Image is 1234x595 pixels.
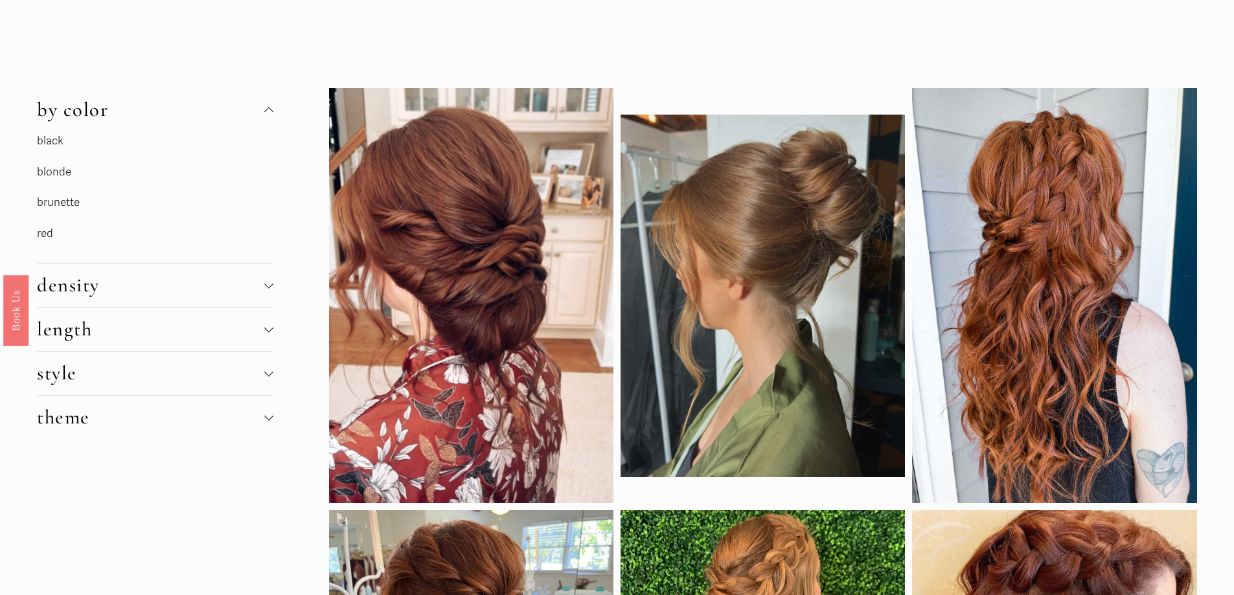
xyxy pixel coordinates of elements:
a: Book Us [3,275,29,345]
button: by color [37,88,273,131]
button: style [37,352,273,395]
button: density [37,264,273,307]
a: red [37,227,53,240]
a: blonde [37,165,71,179]
div: by color [37,131,273,263]
button: theme [37,396,273,439]
span: length [37,317,264,341]
span: by color [37,98,264,122]
span: density [37,273,264,297]
a: black [37,134,63,148]
a: brunette [37,196,80,209]
span: style [37,361,264,385]
span: theme [37,405,264,429]
button: length [37,308,273,351]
